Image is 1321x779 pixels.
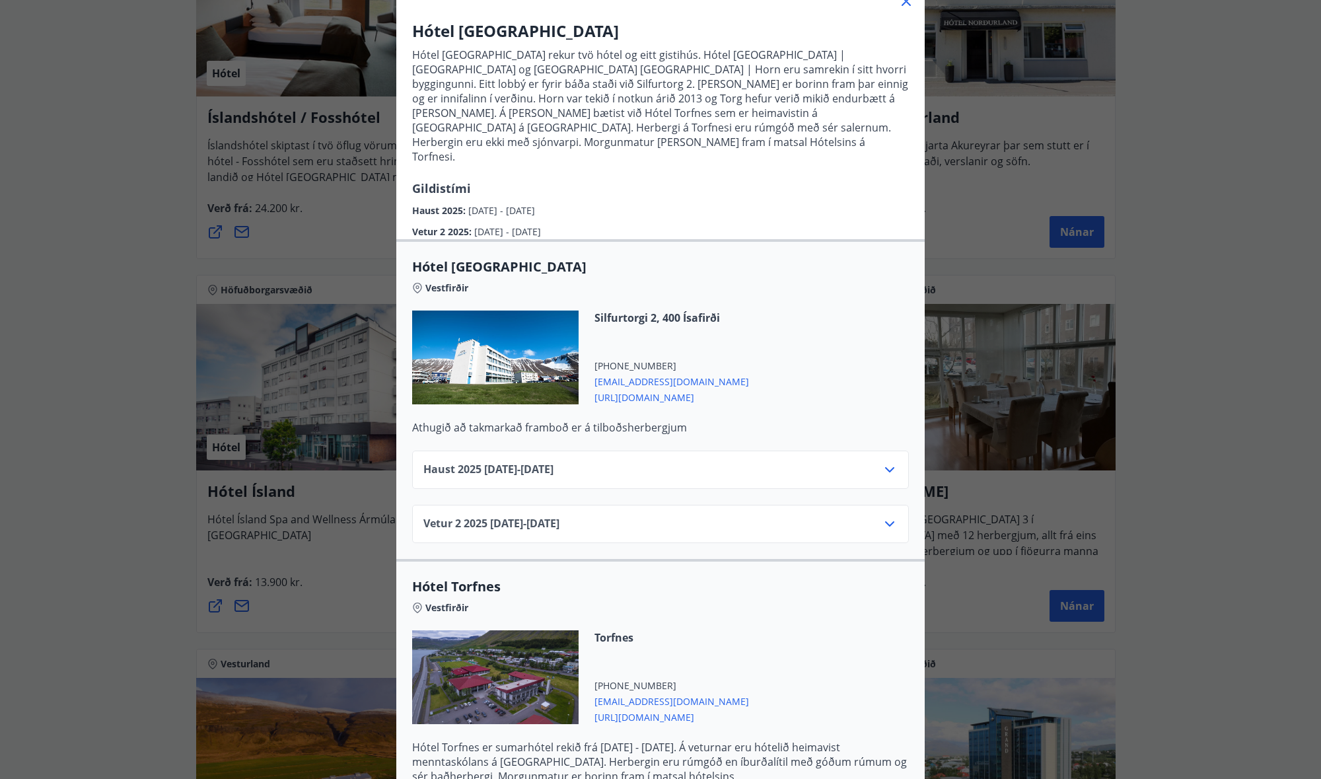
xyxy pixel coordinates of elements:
span: Haust 2025 [DATE] - [DATE] [423,462,553,478]
span: Vetur 2 2025 : [412,225,474,238]
span: [DATE] - [DATE] [474,225,541,238]
span: [EMAIL_ADDRESS][DOMAIN_NAME] [594,373,749,389]
span: Vestfirðir [425,281,468,295]
span: Torfnes [594,630,749,645]
span: Hótel Torfnes [412,577,909,596]
span: Hótel [GEOGRAPHIC_DATA] [412,258,909,276]
span: [DATE] - [DATE] [468,204,535,217]
h3: Hótel [GEOGRAPHIC_DATA] [412,20,909,42]
span: Silfurtorgi 2, 400 Ísafirði [594,311,749,325]
span: [PHONE_NUMBER] [594,679,749,692]
span: Vetur 2 2025 [DATE] - [DATE] [423,516,559,532]
span: Haust 2025 : [412,204,468,217]
span: [URL][DOMAIN_NAME] [594,389,749,404]
span: [PHONE_NUMBER] [594,359,749,373]
p: Athugið að takmarkað framboð er á tilboðsherbergjum [412,420,909,435]
p: Hótel [GEOGRAPHIC_DATA] rekur tvö hótel og eitt gistihús. Hótel [GEOGRAPHIC_DATA] | [GEOGRAPHIC_D... [412,48,909,164]
span: Vestfirðir [425,601,468,614]
span: Gildistími [412,180,471,196]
